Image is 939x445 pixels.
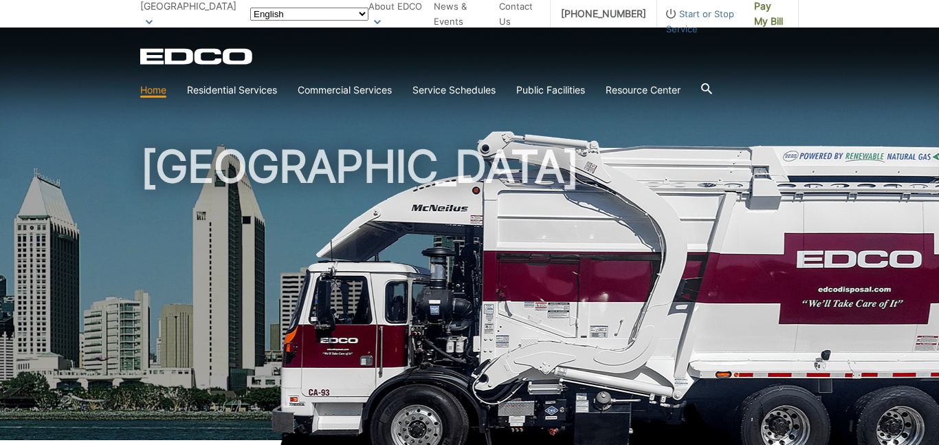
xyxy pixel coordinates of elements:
[187,83,277,98] a: Residential Services
[140,83,166,98] a: Home
[412,83,496,98] a: Service Schedules
[140,48,254,65] a: EDCD logo. Return to the homepage.
[250,8,368,21] select: Select a language
[606,83,681,98] a: Resource Center
[516,83,585,98] a: Public Facilities
[298,83,392,98] a: Commercial Services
